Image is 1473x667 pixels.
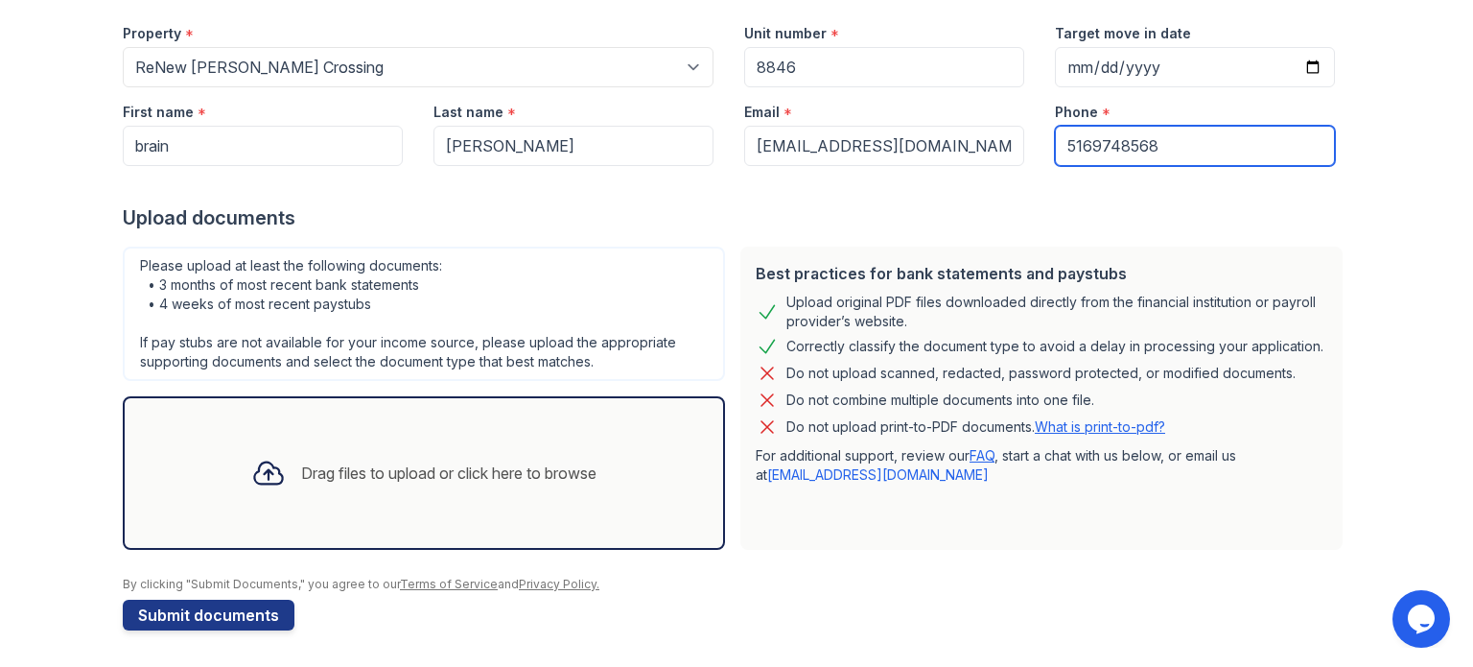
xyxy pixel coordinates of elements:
[744,103,780,122] label: Email
[1055,103,1098,122] label: Phone
[123,600,294,631] button: Submit documents
[786,417,1165,437] p: Do not upload print-to-PDF documents.
[123,103,194,122] label: First name
[786,389,1094,412] div: Do not combine multiple documents into one file.
[123,247,725,381] div: Please upload at least the following documents: • 3 months of most recent bank statements • 4 wee...
[786,293,1327,331] div: Upload original PDF files downloaded directly from the financial institution or payroll provider’...
[1392,590,1454,648] iframe: chat widget
[767,466,989,483] a: [EMAIL_ADDRESS][DOMAIN_NAME]
[123,24,181,43] label: Property
[786,362,1296,385] div: Do not upload scanned, redacted, password protected, or modified documents.
[123,204,1350,231] div: Upload documents
[1055,24,1191,43] label: Target move in date
[400,577,498,591] a: Terms of Service
[970,447,994,464] a: FAQ
[519,577,599,591] a: Privacy Policy.
[1035,418,1165,435] a: What is print-to-pdf?
[744,24,827,43] label: Unit number
[756,262,1327,285] div: Best practices for bank statements and paystubs
[301,462,596,485] div: Drag files to upload or click here to browse
[786,335,1323,358] div: Correctly classify the document type to avoid a delay in processing your application.
[123,577,1350,592] div: By clicking "Submit Documents," you agree to our and
[433,103,503,122] label: Last name
[756,446,1327,485] p: For additional support, review our , start a chat with us below, or email us at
